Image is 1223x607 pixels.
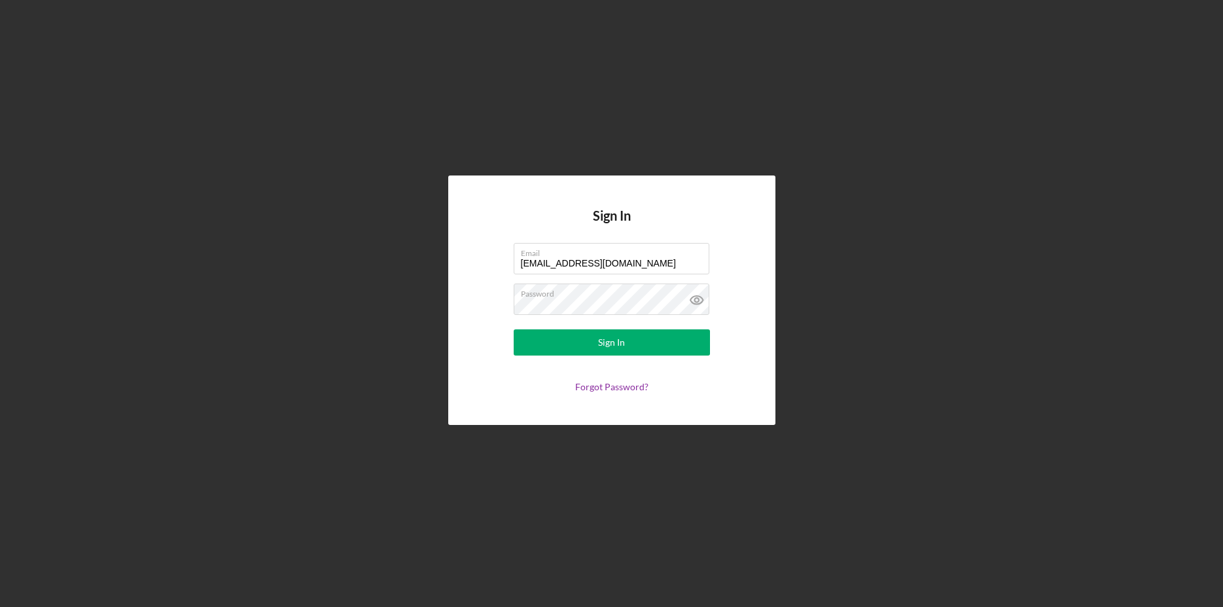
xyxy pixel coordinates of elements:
[521,284,709,299] label: Password
[521,244,709,258] label: Email
[575,381,648,392] a: Forgot Password?
[593,208,631,243] h4: Sign In
[514,329,710,356] button: Sign In
[598,329,625,356] div: Sign In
